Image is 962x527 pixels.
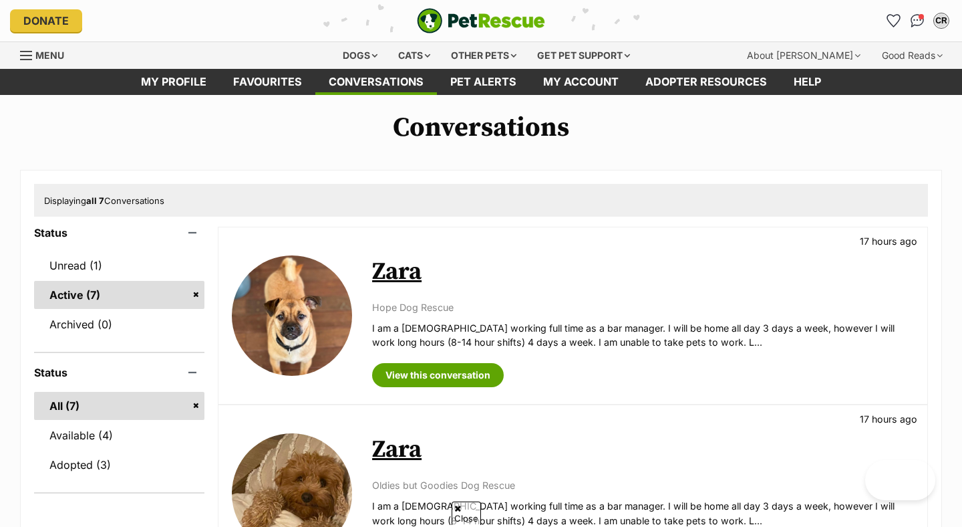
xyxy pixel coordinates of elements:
[738,42,870,69] div: About [PERSON_NAME]
[632,69,780,95] a: Adopter resources
[220,69,315,95] a: Favourites
[35,49,64,61] span: Menu
[372,363,504,387] a: View this conversation
[44,195,164,206] span: Displaying Conversations
[865,460,935,500] iframe: Help Scout Beacon - Open
[883,10,952,31] ul: Account quick links
[437,69,530,95] a: Pet alerts
[34,251,204,280] a: Unread (1)
[34,421,204,449] a: Available (4)
[34,310,204,338] a: Archived (0)
[128,69,220,95] a: My profile
[860,412,917,426] p: 17 hours ago
[372,321,914,350] p: I am a [DEMOGRAPHIC_DATA] working full time as a bar manager. I will be home all day 3 days a wee...
[232,255,352,376] img: Zara
[780,69,834,95] a: Help
[34,281,204,309] a: Active (7)
[34,392,204,420] a: All (7)
[528,42,639,69] div: Get pet support
[20,42,73,66] a: Menu
[372,478,914,492] p: Oldies but Goodies Dog Rescue
[34,451,204,479] a: Adopted (3)
[86,195,104,206] strong: all 7
[333,42,387,69] div: Dogs
[452,502,481,525] span: Close
[530,69,632,95] a: My account
[931,10,952,31] button: My account
[34,227,204,239] header: Status
[860,234,917,248] p: 17 hours ago
[907,10,928,31] a: Conversations
[389,42,440,69] div: Cats
[417,8,545,33] a: PetRescue
[417,8,545,33] img: logo-e224e6f780fb5917bec1dbf3a21bbac754714ae5b6737aabdf751b685950b380.svg
[372,257,422,287] a: Zara
[315,69,437,95] a: conversations
[10,9,82,32] a: Donate
[935,14,948,27] div: CR
[442,42,526,69] div: Other pets
[872,42,952,69] div: Good Reads
[883,10,904,31] a: Favourites
[372,435,422,465] a: Zara
[372,300,914,314] p: Hope Dog Rescue
[911,14,925,27] img: chat-41dd97257d64d25036548639549fe6c8038ab92f7586957e7f3b1b290dea8141.svg
[34,366,204,379] header: Status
